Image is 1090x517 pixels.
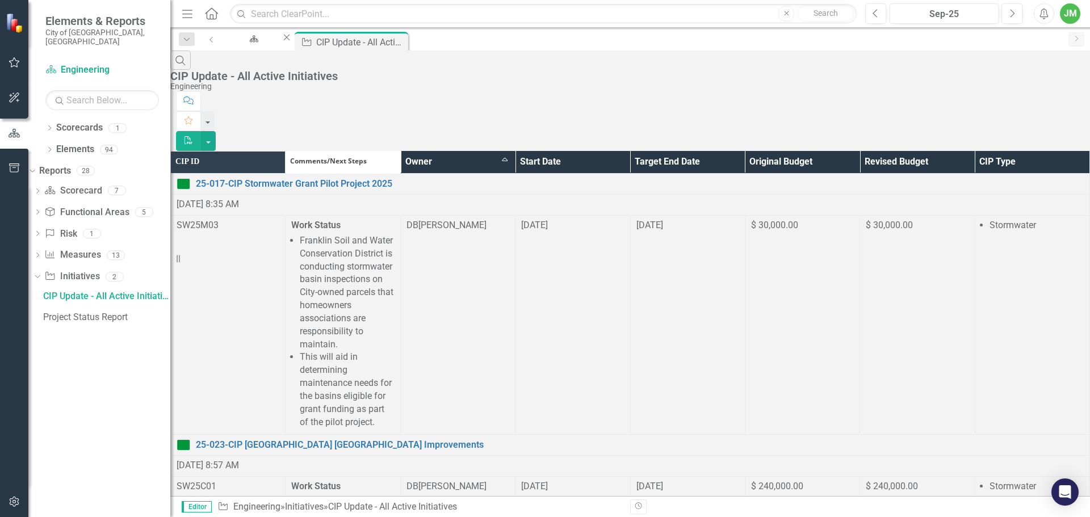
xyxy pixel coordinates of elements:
[177,438,190,452] img: On Target
[5,12,26,33] img: ClearPoint Strategy
[45,14,159,28] span: Elements & Reports
[77,166,95,176] div: 28
[170,70,1084,82] div: CIP Update - All Active Initiatives
[44,184,102,197] a: Scorecard
[45,64,159,77] a: Engineering
[990,481,1036,491] span: Stormwater
[40,308,170,326] a: Project Status Report
[521,220,548,230] span: [DATE]
[328,501,457,512] div: CIP Update - All Active Initiatives
[860,215,975,435] td: Double-Click to Edit
[400,215,515,435] td: Double-Click to Edit
[170,82,1084,91] div: Engineering
[171,173,1090,194] td: Double-Click to Edit Right Click for Context Menu
[217,501,622,514] div: » »
[39,165,71,178] a: Reports
[107,250,125,260] div: 13
[300,351,394,428] li: This will aid in determining maintenance needs for the basins eligible for grant funding as part ...
[521,481,548,491] span: [DATE]
[890,3,999,24] button: Sep-25
[866,481,918,491] span: $ 240,000.00
[177,198,1084,211] div: [DATE] 8:35 AM
[990,220,1036,230] span: Stormwater
[751,220,798,230] span: $ 30,000.00
[814,9,838,18] span: Search
[751,481,803,491] span: $ 240,000.00
[630,215,745,435] td: Double-Click to Edit
[406,219,418,232] div: DB
[745,215,860,435] td: Double-Click to Edit
[515,215,630,435] td: Double-Click to Edit
[44,228,77,241] a: Risk
[40,287,170,305] a: CIP Update - All Active Initiatives
[43,312,170,322] div: Project Status Report
[894,7,995,21] div: Sep-25
[44,249,100,262] a: Measures
[56,121,103,134] a: Scorecards
[286,215,400,435] td: Double-Click to Edit
[45,90,159,110] input: Search Below...
[285,501,324,512] a: Initiatives
[636,220,663,230] span: [DATE]
[177,481,216,491] span: SW25C01
[233,501,280,512] a: Engineering
[233,43,271,57] div: Engineering
[177,220,219,230] span: SW25M03
[177,459,1084,472] div: [DATE] 8:57 AM
[418,480,487,493] div: [PERSON_NAME]
[636,481,663,491] span: [DATE]
[316,35,405,49] div: CIP Update - All Active Initiatives
[300,234,394,351] li: Franklin Soil and Water Conservation District is conducting stormwater basin inspections on City-...
[797,6,854,22] button: Search
[975,215,1089,435] td: Double-Click to Edit
[418,219,487,232] div: [PERSON_NAME]
[106,272,124,281] div: 2
[108,186,126,196] div: 7
[45,28,159,47] small: City of [GEOGRAPHIC_DATA], [GEOGRAPHIC_DATA]
[223,32,281,46] a: Engineering
[406,480,418,493] div: DB
[1060,3,1080,24] button: JM
[171,435,1090,456] td: Double-Click to Edit Right Click for Context Menu
[43,291,170,301] div: CIP Update - All Active Initiatives
[177,177,190,191] img: On Target
[44,206,129,219] a: Functional Areas
[135,207,153,217] div: 5
[108,123,127,133] div: 1
[196,439,1084,452] a: 25-023-CIP [GEOGRAPHIC_DATA] [GEOGRAPHIC_DATA] Improvements
[83,229,101,238] div: 1
[866,220,913,230] span: $ 30,000.00
[182,501,212,512] span: Editor
[56,143,94,156] a: Elements
[100,145,118,154] div: 94
[230,4,857,24] input: Search ClearPoint...
[291,481,341,491] strong: Work Status
[171,215,286,435] td: Double-Click to Edit
[1051,478,1079,506] div: Open Intercom Messenger
[291,220,341,230] strong: Work Status
[44,270,99,283] a: Initiatives
[196,178,1084,191] a: 25-017-CIP Stormwater Grant Pilot Project 2025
